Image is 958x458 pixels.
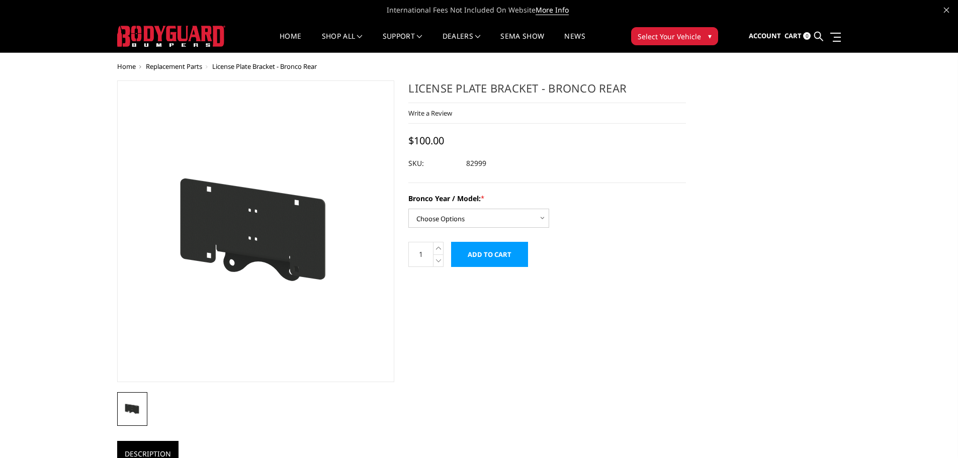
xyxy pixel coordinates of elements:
[117,26,225,47] img: BODYGUARD BUMPERS
[749,31,781,40] span: Account
[117,62,136,71] a: Home
[466,154,486,172] dd: 82999
[500,33,544,52] a: SEMA Show
[408,80,686,103] h1: License Plate Bracket - Bronco Rear
[785,23,811,50] a: Cart 0
[120,402,144,416] img: Mounting bracket included to relocate license plate to spare tire, just above rear camera
[564,33,585,52] a: News
[383,33,422,52] a: Support
[212,62,317,71] span: License Plate Bracket - Bronco Rear
[749,23,781,50] a: Account
[708,31,712,41] span: ▾
[803,32,811,40] span: 0
[536,5,569,15] a: More Info
[638,31,701,42] span: Select Your Vehicle
[146,62,202,71] a: Replacement Parts
[280,33,301,52] a: Home
[443,33,481,52] a: Dealers
[408,109,452,118] a: Write a Review
[631,27,718,45] button: Select Your Vehicle
[322,33,363,52] a: shop all
[785,31,802,40] span: Cart
[408,134,444,147] span: $100.00
[408,154,459,172] dt: SKU:
[117,80,395,382] a: Mounting bracket included to relocate license plate to spare tire, just above rear camera
[451,242,528,267] input: Add to Cart
[408,193,686,204] label: Bronco Year / Model:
